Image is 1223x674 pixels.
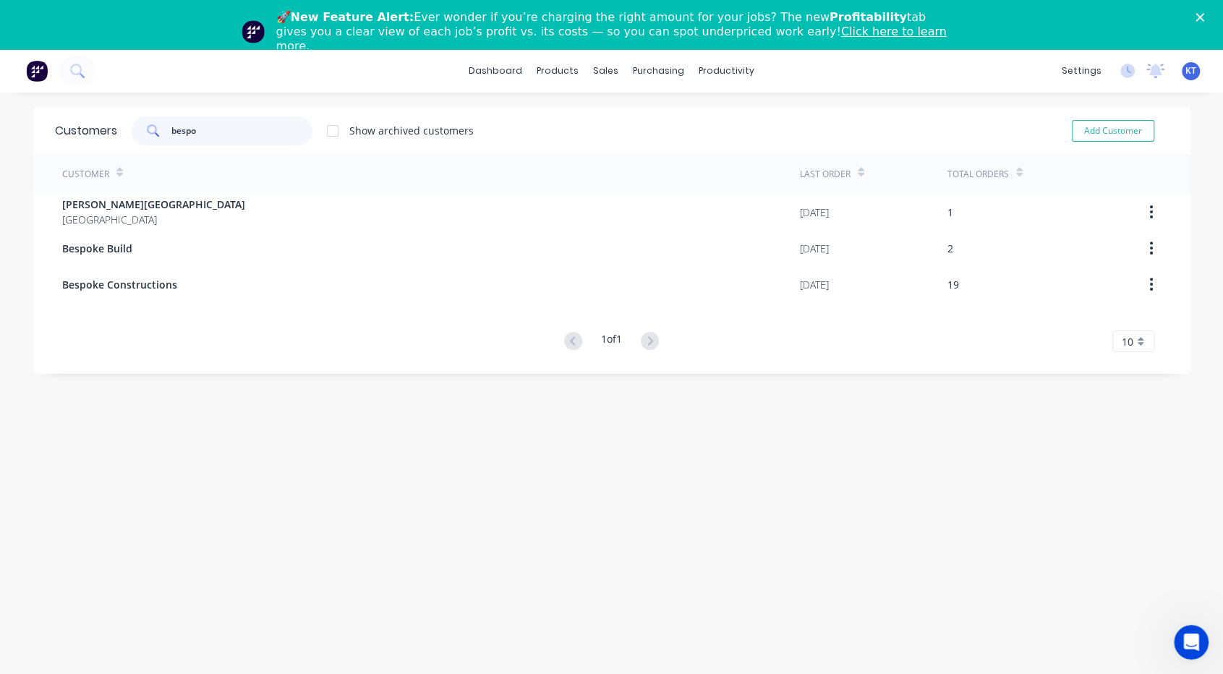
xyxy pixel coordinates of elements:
[242,20,265,43] img: Profile image for Team
[461,60,529,82] a: dashboard
[62,241,132,256] span: Bespoke Build
[1054,60,1109,82] div: settings
[800,205,829,220] div: [DATE]
[947,168,1009,181] div: Total Orders
[947,205,953,220] div: 1
[62,277,177,292] span: Bespoke Constructions
[349,123,474,138] div: Show archived customers
[1072,120,1154,142] button: Add Customer
[947,241,953,256] div: 2
[691,60,762,82] div: productivity
[291,10,414,24] b: New Feature Alert:
[276,25,947,53] a: Click here to learn more.
[586,60,626,82] div: sales
[800,241,829,256] div: [DATE]
[1174,625,1209,660] iframe: Intercom live chat
[62,168,109,181] div: Customer
[55,122,117,140] div: Customers
[1122,334,1133,349] span: 10
[601,331,622,352] div: 1 of 1
[800,277,829,292] div: [DATE]
[626,60,691,82] div: purchasing
[276,10,959,54] div: 🚀 Ever wonder if you’re charging the right amount for your jobs? The new tab gives you a clear vi...
[62,212,245,227] span: [GEOGRAPHIC_DATA]
[62,197,245,212] span: [PERSON_NAME][GEOGRAPHIC_DATA]
[171,116,312,145] input: Search customers...
[947,277,959,292] div: 19
[1196,13,1210,22] div: Close
[830,10,907,24] b: Profitability
[800,168,851,181] div: Last Order
[529,60,586,82] div: products
[26,60,48,82] img: Factory
[1185,64,1196,77] span: KT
